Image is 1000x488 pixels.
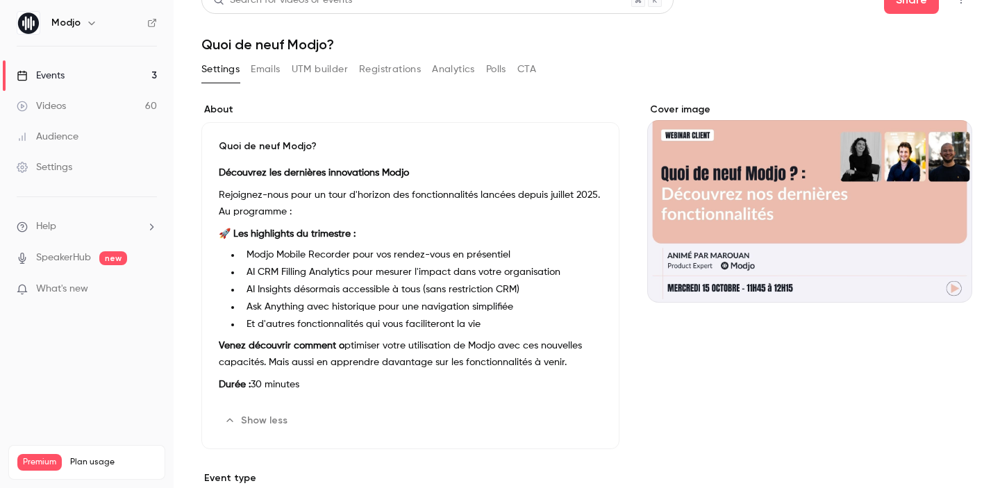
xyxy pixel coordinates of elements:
div: Settings [17,160,72,174]
button: Registrations [359,58,421,81]
button: Polls [486,58,506,81]
button: Analytics [432,58,475,81]
li: AI Insights désormais accessible à tous (sans restriction CRM) [241,283,602,297]
h1: Quoi de neuf Modjo? [201,36,972,53]
p: Event type [201,471,619,485]
div: Events [17,69,65,83]
h6: Modjo [51,16,81,30]
span: Premium [17,454,62,471]
p: Rejoignez-nous pour un tour d'horizon des fonctionnalités lancées depuis juillet 2025. Au program... [219,187,602,220]
a: SpeakerHub [36,251,91,265]
li: help-dropdown-opener [17,219,157,234]
button: Show less [219,410,296,432]
strong: 🚀 Les highlights du trimestre : [219,229,356,239]
span: Help [36,219,56,234]
section: Cover image [647,103,972,303]
strong: Durée : [219,380,251,389]
strong: Venez découvrir comment o [219,341,344,351]
label: Cover image [647,103,972,117]
li: Ask Anything avec historique pour une navigation simplifiée [241,300,602,314]
div: Audience [17,130,78,144]
label: About [201,103,619,117]
p: Quoi de neuf Modjo? [219,140,602,153]
button: Settings [201,58,240,81]
span: new [99,251,127,265]
p: 30 minutes [219,376,602,393]
button: CTA [517,58,536,81]
p: ptimiser votre utilisation de Modjo avec ces nouvelles capacités. Mais aussi en apprendre davanta... [219,337,602,371]
li: AI CRM Filling Analytics pour mesurer l'impact dans votre organisation [241,265,602,280]
img: Modjo [17,12,40,34]
div: Videos [17,99,66,113]
button: Emails [251,58,280,81]
strong: Découvrez les dernières innovations Modjo [219,168,409,178]
span: What's new [36,282,88,296]
button: UTM builder [292,58,348,81]
li: Et d'autres fonctionnalités qui vous faciliteront la vie [241,317,602,332]
span: Plan usage [70,457,156,468]
li: Modjo Mobile Recorder pour vos rendez-vous en présentiel [241,248,602,262]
